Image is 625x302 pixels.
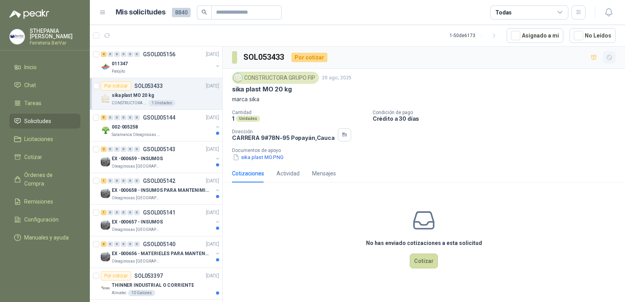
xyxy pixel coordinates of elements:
p: [DATE] [206,272,219,280]
div: 0 [107,147,113,152]
div: 1 [101,178,107,184]
img: Company Logo [101,252,110,261]
div: 0 [114,147,120,152]
img: Company Logo [101,220,110,230]
p: GSOL005142 [143,178,175,184]
p: GSOL005156 [143,52,175,57]
a: Configuración [9,212,80,227]
p: STHEPANIA [PERSON_NAME] [30,28,80,39]
p: EX -000659 - INSUMOS [112,155,163,163]
div: 0 [121,52,127,57]
a: 9 0 0 0 0 0 GSOL005144[DATE] Company Logo002-005258Salamanca Oleaginosas SAS [101,113,221,138]
p: Cantidad [232,110,366,115]
div: 1 [101,210,107,215]
div: Cotizaciones [232,169,264,178]
div: 0 [107,115,113,120]
p: CONSTRUCTORA GRUPO FIP [112,100,147,106]
div: 10 Galones [128,290,155,296]
div: 0 [134,178,140,184]
div: Actividad [277,169,300,178]
span: Tareas [24,99,41,107]
a: Por cotizarSOL053397[DATE] Company LogoTHINNER INDUSTRIAL O CORRIENTEAlmatec10 Galones [90,268,222,300]
img: Company Logo [10,29,25,44]
h3: SOL053433 [243,51,285,63]
span: Remisiones [24,197,53,206]
p: marca sika [232,95,616,104]
span: Chat [24,81,36,89]
div: 4 [101,52,107,57]
p: sika plast MO 20 kg [112,92,154,99]
div: 0 [127,115,133,120]
button: Asignado a mi [507,28,563,43]
img: Company Logo [101,157,110,166]
div: 0 [121,115,127,120]
div: Mensajes [312,169,336,178]
p: EX -000656 - MATERIELES PARA MANTENIMIENTO MECANIC [112,250,209,257]
p: Oleaginosas [GEOGRAPHIC_DATA][PERSON_NAME] [112,258,161,264]
div: 0 [114,241,120,247]
span: Cotizar [24,153,42,161]
div: 2 [101,147,107,152]
p: Salamanca Oleaginosas SAS [112,132,161,138]
img: Company Logo [101,94,110,103]
div: 0 [127,52,133,57]
span: 8840 [172,8,191,17]
a: Chat [9,78,80,93]
p: [DATE] [206,146,219,153]
div: 1 Unidades [148,100,175,106]
div: 0 [107,178,113,184]
a: Solicitudes [9,114,80,129]
span: Órdenes de Compra [24,171,73,188]
p: Almatec [112,290,127,296]
p: 002-005258 [112,123,138,131]
div: 0 [134,115,140,120]
div: 9 [101,115,107,120]
img: Company Logo [234,73,242,82]
div: 0 [121,241,127,247]
p: [DATE] [206,82,219,90]
p: sika plast MO 20 kg [232,85,292,93]
img: Company Logo [101,189,110,198]
p: CARRERA 9#78N-95 Popayán , Cauca [232,134,335,141]
div: 0 [121,178,127,184]
div: 0 [107,241,113,247]
div: 0 [121,147,127,152]
p: Patojito [112,68,125,75]
p: 011347 [112,60,128,68]
div: 0 [114,178,120,184]
a: Manuales y ayuda [9,230,80,245]
a: Inicio [9,60,80,75]
div: 0 [107,210,113,215]
span: Configuración [24,215,59,224]
div: 0 [107,52,113,57]
p: SOL053433 [134,83,163,89]
p: [DATE] [206,209,219,216]
div: 0 [127,178,133,184]
a: Remisiones [9,194,80,209]
img: Company Logo [101,284,110,293]
span: Solicitudes [24,117,51,125]
p: Oleaginosas [GEOGRAPHIC_DATA][PERSON_NAME] [112,195,161,201]
a: Cotizar [9,150,80,164]
span: Licitaciones [24,135,53,143]
img: Company Logo [101,125,110,135]
button: Cotizar [410,254,438,268]
a: Por cotizarSOL053433[DATE] Company Logosika plast MO 20 kgCONSTRUCTORA GRUPO FIP1 Unidades [90,78,222,110]
p: GSOL005141 [143,210,175,215]
div: 0 [114,115,120,120]
div: 0 [134,52,140,57]
a: 4 0 0 0 0 0 GSOL005156[DATE] Company Logo011347Patojito [101,50,221,75]
img: Logo peakr [9,9,49,19]
a: 1 0 0 0 0 0 GSOL005141[DATE] Company LogoEX -000657 - INSUMOSOleaginosas [GEOGRAPHIC_DATA][PERSON... [101,208,221,233]
p: THINNER INDUSTRIAL O CORRIENTE [112,282,194,289]
p: Oleaginosas [GEOGRAPHIC_DATA][PERSON_NAME] [112,163,161,170]
a: Licitaciones [9,132,80,147]
p: [DATE] [206,241,219,248]
div: 0 [134,241,140,247]
div: Todas [495,8,512,17]
div: Por cotizar [101,271,131,281]
a: 1 0 0 0 0 0 GSOL005142[DATE] Company LogoEX -000658 - INSUMOS PARA MANTENIMIENTO MECANICOOleagino... [101,176,221,201]
div: 0 [121,210,127,215]
p: GSOL005143 [143,147,175,152]
p: Crédito a 30 días [373,115,622,122]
